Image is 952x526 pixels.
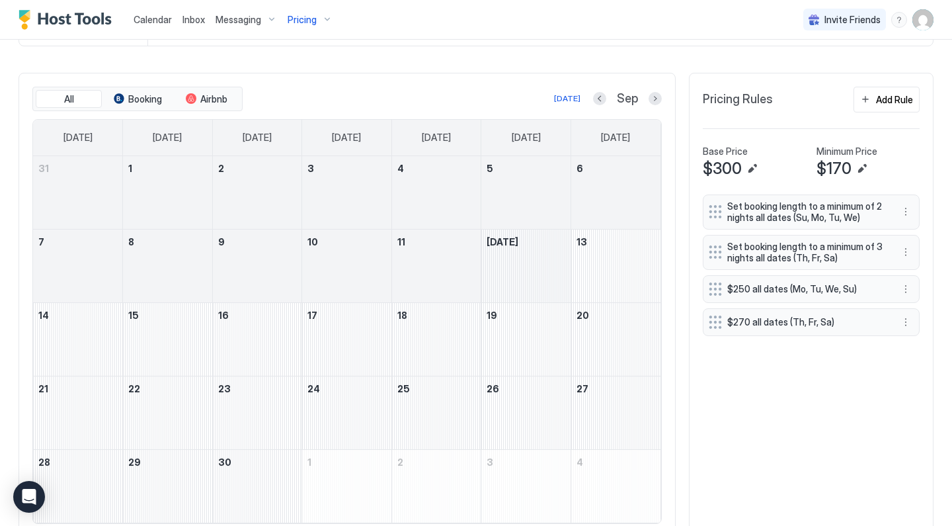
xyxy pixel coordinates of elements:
[571,376,660,449] td: September 27, 2025
[744,161,760,177] button: Edit
[481,376,571,401] a: September 26, 2025
[307,310,317,321] span: 17
[134,14,172,25] span: Calendar
[854,161,870,177] button: Edit
[552,91,582,107] button: [DATE]
[571,229,660,302] td: September 13, 2025
[123,156,212,181] a: September 1, 2025
[816,159,852,179] span: $170
[212,449,302,523] td: September 30, 2025
[397,236,405,247] span: 11
[302,376,391,401] a: September 24, 2025
[576,163,583,174] span: 6
[397,457,403,468] span: 2
[319,120,374,155] a: Wednesday
[123,449,213,523] td: September 29, 2025
[481,302,571,376] td: September 19, 2025
[898,314,914,330] button: More options
[218,310,229,321] span: 16
[38,236,44,247] span: 7
[229,120,285,155] a: Tuesday
[302,376,392,449] td: September 24, 2025
[593,92,606,105] button: Previous month
[307,236,318,247] span: 10
[33,156,122,181] a: August 31, 2025
[898,281,914,297] div: menu
[409,120,464,155] a: Thursday
[487,457,493,468] span: 3
[481,156,571,181] a: September 5, 2025
[397,310,407,321] span: 18
[898,204,914,220] div: menu
[64,93,74,105] span: All
[213,230,302,254] a: September 9, 2025
[173,90,239,109] button: Airbnb
[218,383,231,394] span: 23
[912,9,933,30] div: User profile
[576,236,587,247] span: 13
[302,229,392,302] td: September 10, 2025
[727,316,885,328] span: $270 all dates (Th, Fr, Sa)
[213,376,302,401] a: September 23, 2025
[139,120,195,155] a: Monday
[392,376,481,401] a: September 25, 2025
[302,449,392,523] td: October 1, 2025
[13,481,45,513] div: Open Intercom Messenger
[727,241,885,264] span: Set booking length to a minimum of 3 nights all dates (Th, Fr, Sa)
[649,92,662,105] button: Next month
[391,229,481,302] td: September 11, 2025
[571,230,660,254] a: September 13, 2025
[128,457,141,468] span: 29
[481,449,571,523] td: October 3, 2025
[512,132,541,144] span: [DATE]
[307,383,320,394] span: 24
[571,449,660,523] td: October 4, 2025
[302,303,391,328] a: September 17, 2025
[212,302,302,376] td: September 16, 2025
[617,91,638,107] span: Sep
[601,132,630,144] span: [DATE]
[392,230,481,254] a: September 11, 2025
[38,383,48,394] span: 21
[218,163,224,174] span: 2
[391,376,481,449] td: September 25, 2025
[33,376,122,401] a: September 21, 2025
[33,230,122,254] a: September 7, 2025
[218,236,225,247] span: 9
[33,449,123,523] td: September 28, 2025
[422,132,451,144] span: [DATE]
[481,376,571,449] td: September 26, 2025
[307,163,314,174] span: 3
[123,450,212,474] a: September 29, 2025
[302,230,391,254] a: September 10, 2025
[391,156,481,230] td: September 4, 2025
[123,302,213,376] td: September 15, 2025
[182,14,205,25] span: Inbox
[481,450,571,474] a: October 3, 2025
[571,156,660,181] a: September 6, 2025
[128,310,139,321] span: 15
[853,87,920,112] button: Add Rule
[391,449,481,523] td: October 2, 2025
[554,93,580,105] div: [DATE]
[302,450,391,474] a: October 1, 2025
[33,156,123,230] td: August 31, 2025
[128,93,162,105] span: Booking
[703,92,773,107] span: Pricing Rules
[571,302,660,376] td: September 20, 2025
[128,236,134,247] span: 8
[703,159,742,179] span: $300
[123,229,213,302] td: September 8, 2025
[481,156,571,230] td: September 5, 2025
[213,303,302,328] a: September 16, 2025
[123,156,213,230] td: September 1, 2025
[128,383,140,394] span: 22
[576,310,589,321] span: 20
[898,244,914,260] button: More options
[33,376,123,449] td: September 21, 2025
[212,376,302,449] td: September 23, 2025
[33,302,123,376] td: September 14, 2025
[487,383,499,394] span: 26
[571,450,660,474] a: October 4, 2025
[816,146,877,157] span: Minimum Price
